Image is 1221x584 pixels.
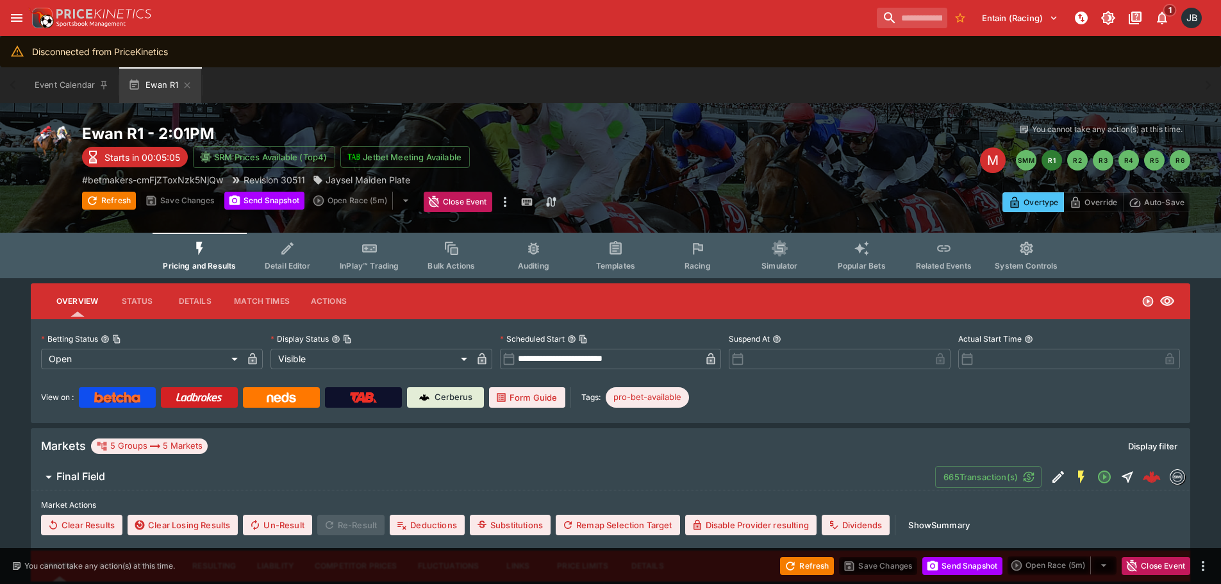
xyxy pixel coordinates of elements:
button: Refresh [82,192,136,210]
button: Final Field [31,464,935,490]
button: Display StatusCopy To Clipboard [331,335,340,344]
span: Bulk Actions [428,261,475,271]
button: Clear Results [41,515,122,535]
button: Copy To Clipboard [343,335,352,344]
span: Racing [685,261,711,271]
button: Copy To Clipboard [579,335,588,344]
nav: pagination navigation [1016,150,1190,171]
div: betmakers [1170,469,1185,485]
button: R4 [1118,150,1139,171]
div: Visible [270,349,472,369]
button: open drawer [5,6,28,29]
img: betmakers [1170,470,1184,484]
svg: Open [1142,295,1154,308]
a: Form Guide [489,387,565,408]
button: Documentation [1124,6,1147,29]
button: more [497,192,513,212]
span: Templates [596,261,635,271]
button: Toggle light/dark mode [1097,6,1120,29]
a: 22b4d96a-6f83-4640-8da1-d7f3414639aa [1139,464,1165,490]
img: horse_racing.png [31,124,72,165]
img: TabNZ [350,392,377,403]
div: split button [1008,556,1117,574]
img: Sportsbook Management [56,21,126,27]
button: Open [1093,465,1116,488]
p: You cannot take any action(s) at this time. [1032,124,1183,135]
span: Detail Editor [265,261,310,271]
label: Market Actions [41,496,1180,515]
button: R1 [1042,150,1062,171]
button: Substitutions [470,515,551,535]
h2: Copy To Clipboard [82,124,636,144]
span: Related Events [916,261,972,271]
p: Scheduled Start [500,333,565,344]
button: Josh Brown [1177,4,1206,32]
p: Revision 30511 [244,173,305,187]
button: R5 [1144,150,1165,171]
div: Edit Meeting [980,147,1006,173]
span: Simulator [761,261,797,271]
button: Refresh [780,557,834,575]
img: logo-cerberus--red.svg [1143,468,1161,486]
span: Popular Bets [838,261,886,271]
button: Jetbet Meeting Available [340,146,470,168]
button: Close Event [424,192,492,212]
p: Override [1084,196,1117,209]
img: Cerberus [419,392,429,403]
button: SRM Prices Available (Top4) [193,146,335,168]
button: Send Snapshot [922,557,1002,575]
label: Tags: [581,387,601,408]
div: Disconnected from PriceKinetics [32,40,168,63]
p: Display Status [270,333,329,344]
button: NOT Connected to PK [1070,6,1093,29]
p: Auto-Save [1144,196,1184,209]
h5: Markets [41,438,86,453]
button: Remap Selection Target [556,515,680,535]
p: Jaysel Maiden Plate [326,173,410,187]
button: more [1195,558,1211,574]
button: R3 [1093,150,1113,171]
button: Actual Start Time [1024,335,1033,344]
button: Send Snapshot [224,192,304,210]
button: Close Event [1122,557,1190,575]
img: jetbet-logo.svg [347,151,360,163]
label: View on : [41,387,74,408]
div: 22b4d96a-6f83-4640-8da1-d7f3414639aa [1143,468,1161,486]
p: Overtype [1024,196,1058,209]
button: Notifications [1150,6,1174,29]
span: Auditing [518,261,549,271]
button: Match Times [224,286,300,317]
p: Copy To Clipboard [82,173,223,187]
a: Cerberus [407,387,484,408]
button: Status [108,286,166,317]
p: Betting Status [41,333,98,344]
button: Details [166,286,224,317]
svg: Open [1097,469,1112,485]
button: Dividends [822,515,890,535]
button: SGM Enabled [1070,465,1093,488]
div: Josh Brown [1181,8,1202,28]
button: Edit Detail [1047,465,1070,488]
div: Jaysel Maiden Plate [313,173,410,187]
button: Un-Result [243,515,311,535]
span: pro-bet-available [606,391,689,404]
button: R2 [1067,150,1088,171]
p: Starts in 00:05:05 [104,151,180,164]
img: Neds [267,392,295,403]
button: Straight [1116,465,1139,488]
span: Pricing and Results [163,261,236,271]
button: Overview [46,286,108,317]
span: Re-Result [317,515,385,535]
button: Overtype [1002,192,1064,212]
button: Ewan R1 [119,67,201,103]
button: 665Transaction(s) [935,466,1042,488]
button: ShowSummary [901,515,977,535]
img: PriceKinetics [56,9,151,19]
button: Betting StatusCopy To Clipboard [101,335,110,344]
button: Disable Provider resulting [685,515,817,535]
div: split button [310,192,419,210]
div: Event type filters [153,233,1068,278]
img: Betcha [94,392,140,403]
div: Betting Target: cerberus [606,387,689,408]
